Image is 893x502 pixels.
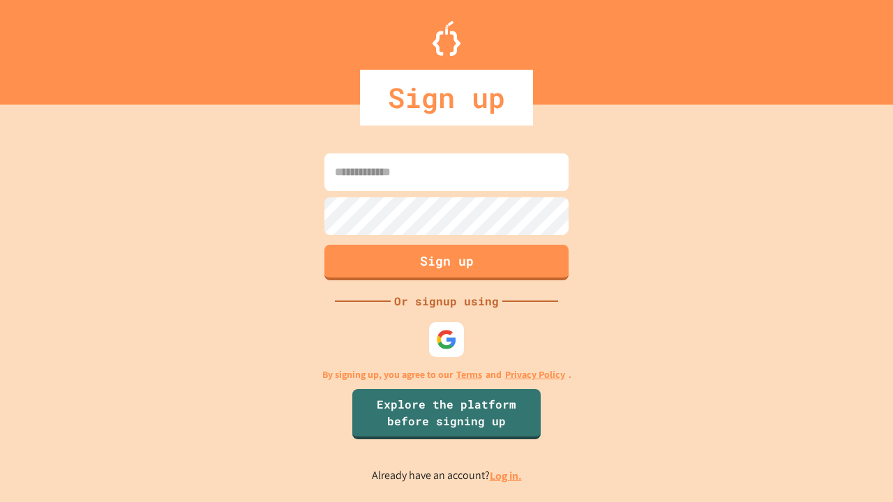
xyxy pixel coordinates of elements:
[324,245,569,280] button: Sign up
[372,467,522,485] p: Already have an account?
[505,367,565,382] a: Privacy Policy
[834,446,879,488] iframe: chat widget
[777,386,879,445] iframe: chat widget
[391,293,502,310] div: Or signup using
[360,70,533,125] div: Sign up
[322,367,571,382] p: By signing up, you agree to our and .
[433,21,460,56] img: Logo.svg
[490,469,522,483] a: Log in.
[436,329,457,350] img: google-icon.svg
[352,389,541,439] a: Explore the platform before signing up
[456,367,482,382] a: Terms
